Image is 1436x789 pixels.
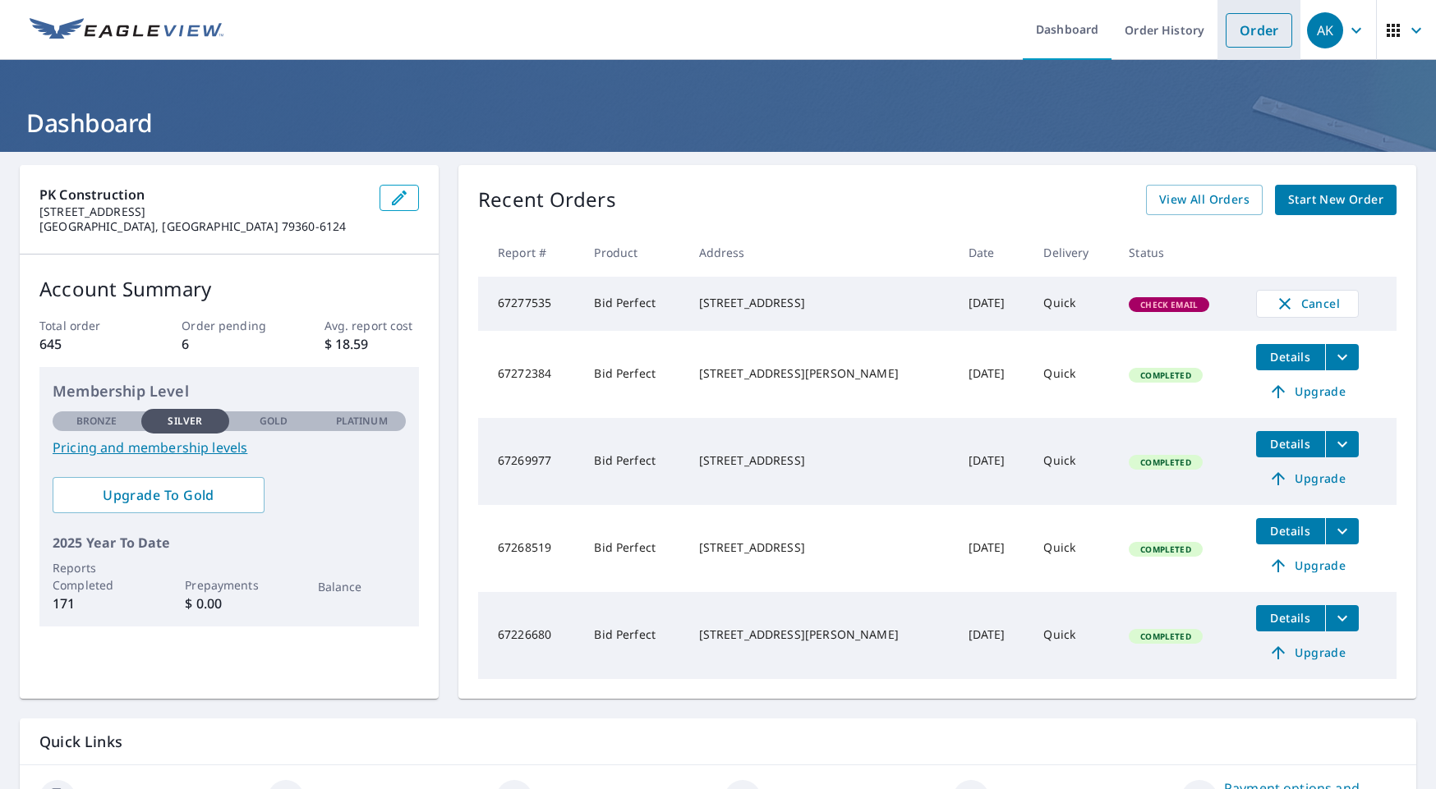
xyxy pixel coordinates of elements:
[478,592,581,679] td: 67226680
[1130,631,1200,642] span: Completed
[955,277,1031,331] td: [DATE]
[1030,418,1116,505] td: Quick
[581,592,685,679] td: Bid Perfect
[1266,523,1315,539] span: Details
[478,418,581,505] td: 67269977
[581,331,685,418] td: Bid Perfect
[1030,228,1116,277] th: Delivery
[1256,605,1325,631] button: detailsBtn-67226680
[699,626,942,643] div: [STREET_ADDRESS][PERSON_NAME]
[1266,436,1315,452] span: Details
[53,533,406,553] p: 2025 Year To Date
[686,228,955,277] th: Address
[39,219,366,234] p: [GEOGRAPHIC_DATA], [GEOGRAPHIC_DATA] 79360-6124
[1266,382,1349,401] span: Upgrade
[1256,640,1359,666] a: Upgrade
[1325,344,1359,370] button: filesDropdownBtn-67272384
[955,505,1031,592] td: [DATE]
[30,18,223,43] img: EV Logo
[699,295,942,311] div: [STREET_ADDRESS]
[53,477,265,513] a: Upgrade To Gold
[336,414,388,429] p: Platinum
[53,559,141,594] p: Reports Completed
[581,277,685,331] td: Bid Perfect
[53,594,141,613] p: 171
[581,228,685,277] th: Product
[39,317,135,334] p: Total order
[260,414,288,429] p: Gold
[20,106,1416,140] h1: Dashboard
[53,438,406,457] a: Pricing and membership levels
[318,578,407,595] p: Balance
[1030,505,1116,592] td: Quick
[699,452,942,469] div: [STREET_ADDRESS]
[699,539,942,556] div: [STREET_ADDRESS]
[1030,592,1116,679] td: Quick
[1275,185,1397,215] a: Start New Order
[39,185,366,204] p: PK Construction
[1256,553,1359,579] a: Upgrade
[1266,556,1349,576] span: Upgrade
[185,576,274,594] p: Prepayments
[1256,378,1359,405] a: Upgrade
[66,486,251,504] span: Upgrade To Gold
[1130,456,1200,468] span: Completed
[1266,610,1315,626] span: Details
[1325,431,1359,457] button: filesDropdownBtn-67269977
[39,334,135,354] p: 645
[1266,643,1349,663] span: Upgrade
[39,274,419,304] p: Account Summary
[478,277,581,331] td: 67277535
[581,505,685,592] td: Bid Perfect
[1130,544,1200,555] span: Completed
[1256,518,1325,544] button: detailsBtn-67268519
[185,594,274,613] p: $ 0.00
[478,331,581,418] td: 67272384
[955,418,1031,505] td: [DATE]
[182,317,277,334] p: Order pending
[1030,331,1116,418] td: Quick
[1266,469,1349,489] span: Upgrade
[1325,605,1359,631] button: filesDropdownBtn-67226680
[1159,190,1250,210] span: View All Orders
[324,334,420,354] p: $ 18.59
[1256,344,1325,370] button: detailsBtn-67272384
[478,505,581,592] td: 67268519
[955,592,1031,679] td: [DATE]
[182,334,277,354] p: 6
[1266,349,1315,365] span: Details
[581,418,685,505] td: Bid Perfect
[1226,13,1292,48] a: Order
[168,414,202,429] p: Silver
[1273,294,1342,314] span: Cancel
[955,228,1031,277] th: Date
[1256,290,1359,318] button: Cancel
[53,380,406,402] p: Membership Level
[1030,277,1116,331] td: Quick
[955,331,1031,418] td: [DATE]
[324,317,420,334] p: Avg. report cost
[1288,190,1383,210] span: Start New Order
[1146,185,1263,215] a: View All Orders
[1256,431,1325,457] button: detailsBtn-67269977
[699,365,942,382] div: [STREET_ADDRESS][PERSON_NAME]
[1307,12,1343,48] div: AK
[1130,369,1200,381] span: Completed
[1116,228,1243,277] th: Status
[478,228,581,277] th: Report #
[1256,466,1359,492] a: Upgrade
[39,732,1397,752] p: Quick Links
[1130,299,1208,310] span: Check Email
[1325,518,1359,544] button: filesDropdownBtn-67268519
[39,204,366,219] p: [STREET_ADDRESS]
[478,185,616,215] p: Recent Orders
[76,414,117,429] p: Bronze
